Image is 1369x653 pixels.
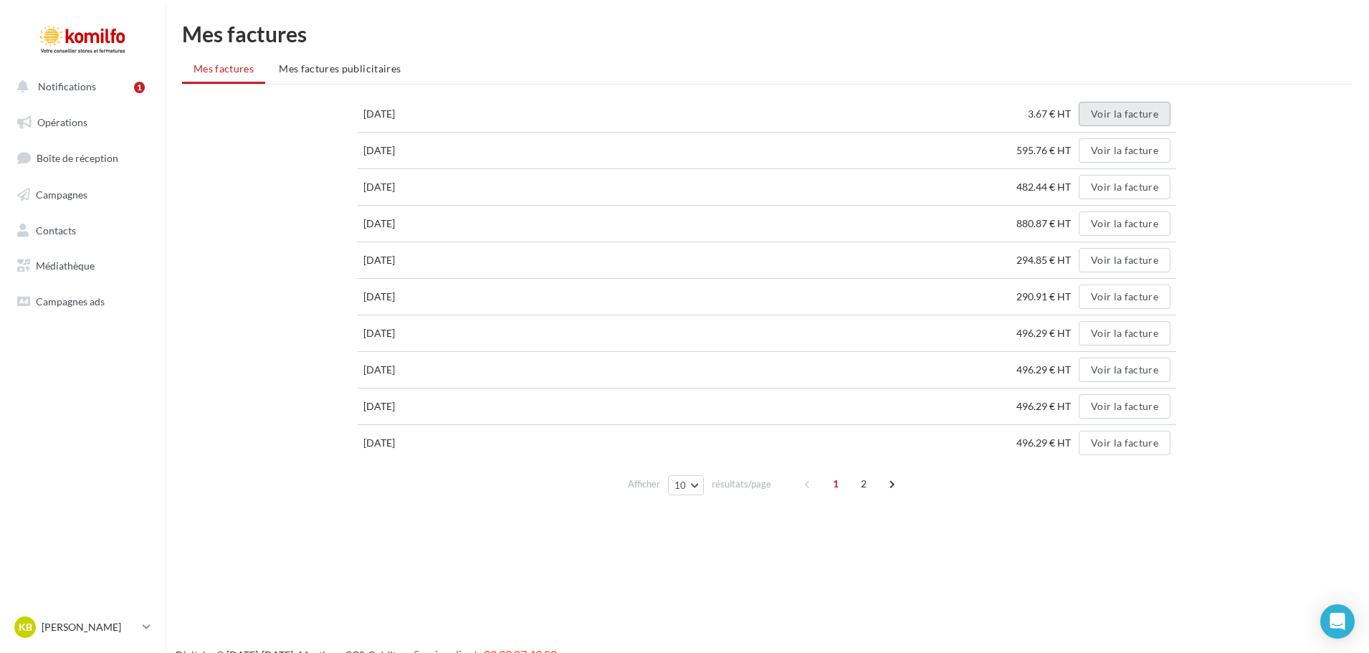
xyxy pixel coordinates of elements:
td: [DATE] [358,242,512,279]
button: Notifications 1 [9,72,151,102]
span: 10 [674,480,687,491]
button: Voir la facture [1079,175,1170,199]
span: 482.44 € HT [1016,181,1077,193]
td: [DATE] [358,315,512,352]
h1: Mes factures [182,23,1352,44]
a: KB [PERSON_NAME] [11,614,153,641]
span: 294.85 € HT [1016,254,1077,266]
button: Voir la facture [1079,248,1170,272]
button: Voir la facture [1079,321,1170,345]
a: Campagnes ads [9,287,156,317]
span: 496.29 € HT [1016,363,1077,376]
span: 880.87 € HT [1016,217,1077,229]
td: [DATE] [358,425,512,462]
span: Contacts [36,224,76,236]
span: Campagnes [36,189,87,201]
div: Open Intercom Messenger [1320,604,1355,639]
button: Voir la facture [1079,102,1170,126]
td: [DATE] [358,96,512,133]
td: [DATE] [358,133,512,169]
span: Boîte de réception [37,152,118,164]
span: 2 [852,472,875,495]
span: 3.67 € HT [1028,108,1077,120]
span: Campagnes ads [36,295,105,308]
span: 595.76 € HT [1016,144,1077,156]
span: Mes factures publicitaires [279,62,401,75]
span: 1 [824,472,847,495]
div: 1 [134,82,145,93]
span: Notifications [38,80,96,92]
button: Voir la facture [1079,431,1170,455]
td: [DATE] [358,352,512,389]
span: Opérations [37,116,87,128]
button: Voir la facture [1079,394,1170,419]
span: 496.29 € HT [1016,400,1077,412]
a: Opérations [9,108,156,138]
span: Médiathèque [36,259,95,272]
button: Voir la facture [1079,358,1170,382]
button: Voir la facture [1079,285,1170,309]
button: 10 [668,475,705,495]
button: Voir la facture [1079,211,1170,236]
span: 496.29 € HT [1016,327,1077,339]
p: [PERSON_NAME] [42,620,137,634]
a: Médiathèque [9,251,156,281]
td: [DATE] [358,279,512,315]
td: [DATE] [358,389,512,425]
span: 290.91 € HT [1016,290,1077,302]
a: Campagnes [9,180,156,210]
button: Voir la facture [1079,138,1170,163]
span: Afficher [628,477,660,491]
a: Contacts [9,216,156,246]
a: Boîte de réception [9,143,156,173]
td: [DATE] [358,206,512,242]
span: résultats/page [712,477,771,491]
span: KB [19,620,32,634]
span: 496.29 € HT [1016,437,1077,449]
td: [DATE] [358,169,512,206]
